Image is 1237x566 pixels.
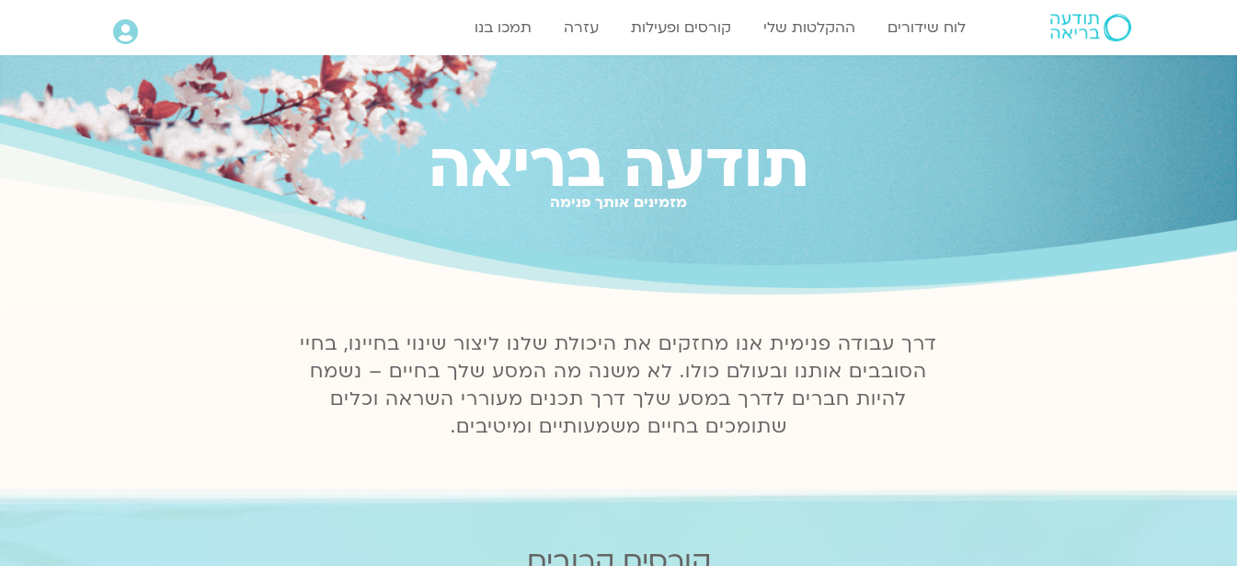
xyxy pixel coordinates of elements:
a: קורסים ופעילות [622,10,740,45]
a: תמכו בנו [465,10,541,45]
img: תודעה בריאה [1050,14,1131,41]
a: עזרה [555,10,608,45]
a: ההקלטות שלי [754,10,865,45]
p: דרך עבודה פנימית אנו מחזקים את היכולת שלנו ליצור שינוי בחיינו, בחיי הסובבים אותנו ובעולם כולו. לא... [290,330,948,441]
a: לוח שידורים [878,10,975,45]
